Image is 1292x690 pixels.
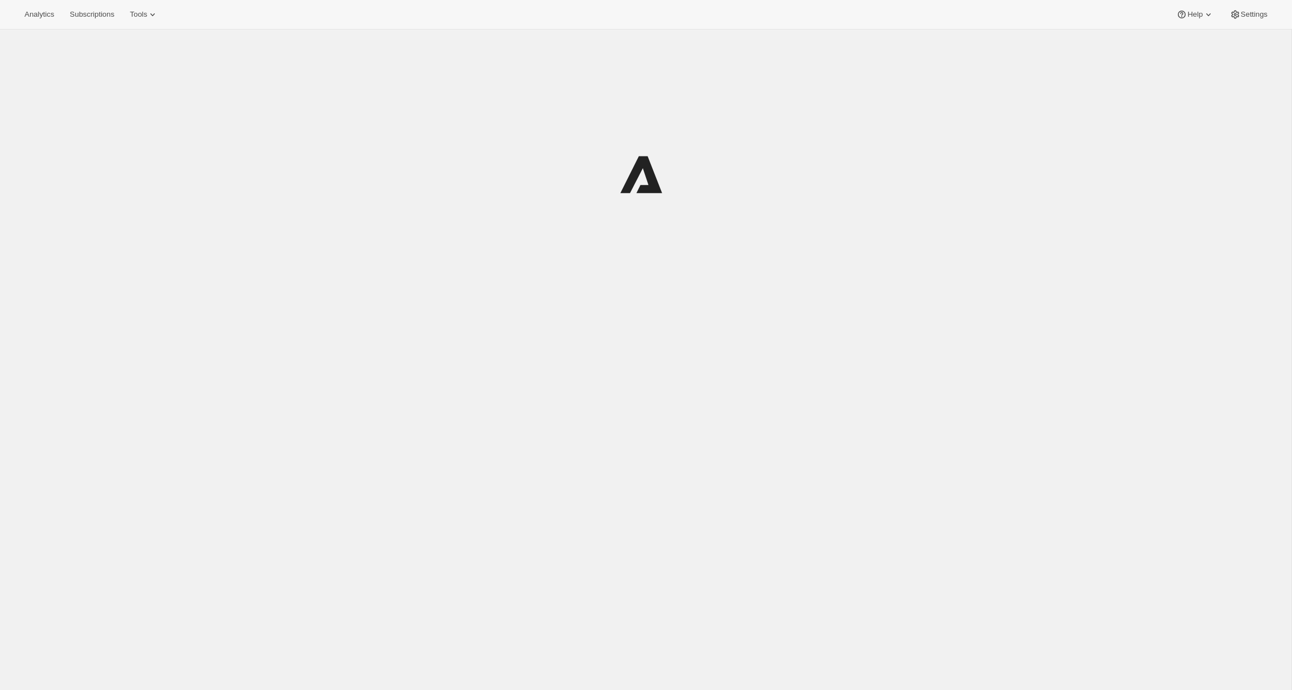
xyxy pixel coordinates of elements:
[1187,10,1202,19] span: Help
[25,10,54,19] span: Analytics
[1223,7,1274,22] button: Settings
[130,10,147,19] span: Tools
[63,7,121,22] button: Subscriptions
[70,10,114,19] span: Subscriptions
[1241,10,1267,19] span: Settings
[18,7,61,22] button: Analytics
[1169,7,1220,22] button: Help
[123,7,165,22] button: Tools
